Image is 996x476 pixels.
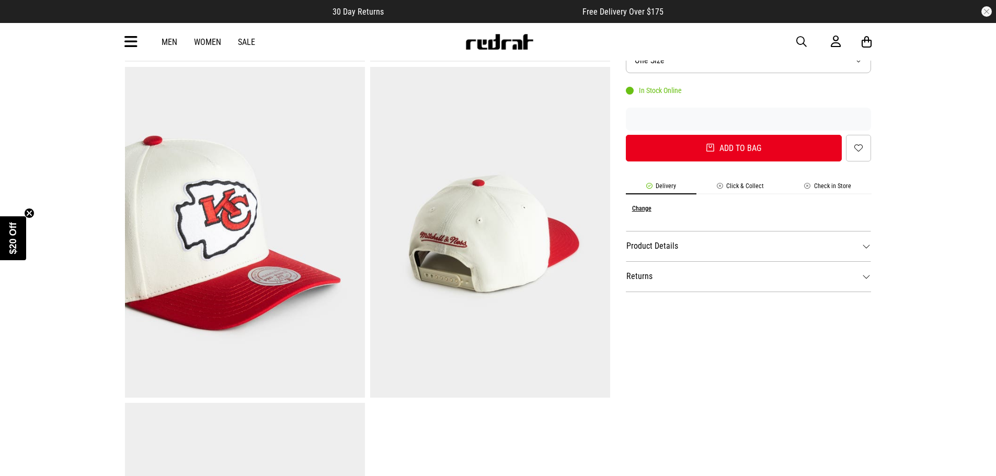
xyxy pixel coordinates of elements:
[626,135,842,161] button: Add to bag
[632,205,651,212] button: Change
[238,37,255,47] a: Sale
[626,261,872,292] dt: Returns
[465,34,534,50] img: Redrat logo
[582,7,663,17] span: Free Delivery Over $175
[784,182,872,194] li: Check in Store
[370,67,610,398] img: Mitchell & Ness Nfl Kansas City Chiefs Evergreen Pro Pinch Snapback Cap in White
[405,6,562,17] iframe: Customer reviews powered by Trustpilot
[626,114,872,124] iframe: Customer reviews powered by Trustpilot
[8,4,40,36] button: Open LiveChat chat widget
[125,67,365,398] img: Mitchell & Ness Nfl Kansas City Chiefs Evergreen Pro Pinch Snapback Cap in White
[626,86,682,95] div: In Stock Online
[162,37,177,47] a: Men
[24,208,35,218] button: Close teaser
[333,7,384,17] span: 30 Day Returns
[626,231,872,261] dt: Product Details
[8,222,18,254] span: $20 Off
[696,182,784,194] li: Click & Collect
[626,182,696,194] li: Delivery
[194,37,221,47] a: Women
